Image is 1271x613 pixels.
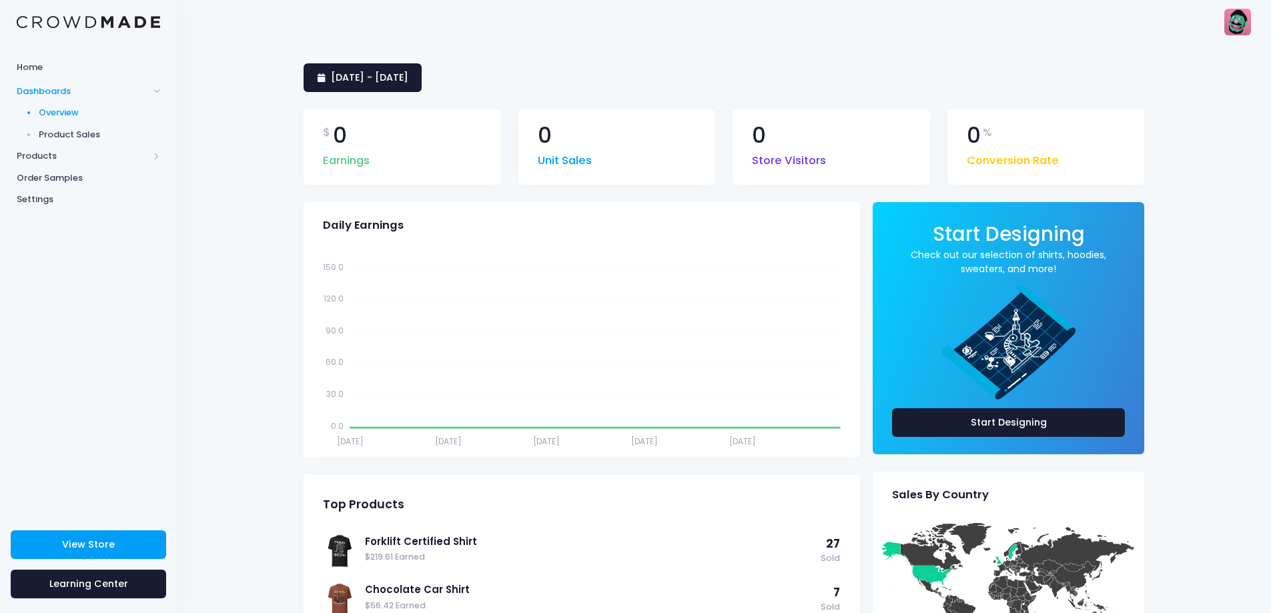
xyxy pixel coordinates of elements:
a: Start Designing [933,231,1085,244]
span: $56.42 Earned [365,600,814,612]
span: Home [17,61,160,74]
a: Check out our selection of shirts, hoodies, sweaters, and more! [892,248,1125,276]
a: Forklift Certified Shirt [365,534,814,549]
span: Learning Center [49,577,128,590]
tspan: [DATE] [337,436,364,447]
tspan: 120.0 [324,293,344,304]
span: Store Visitors [752,146,826,169]
span: Conversion Rate [967,146,1059,169]
a: Start Designing [892,408,1125,437]
span: Order Samples [17,171,160,185]
tspan: 30.0 [326,388,344,400]
span: Sales By Country [892,488,989,502]
a: View Store [11,530,166,559]
tspan: [DATE] [533,436,560,447]
a: Chocolate Car Shirt [365,582,814,597]
span: % [983,125,992,141]
a: Learning Center [11,570,166,598]
tspan: 150.0 [323,261,344,272]
span: Unit Sales [538,146,592,169]
span: 0 [752,125,766,147]
tspan: [DATE] [729,436,756,447]
span: Top Products [323,498,404,512]
span: Overview [39,106,161,119]
span: View Store [62,538,115,551]
span: Earnings [323,146,370,169]
span: [DATE] - [DATE] [331,71,408,84]
span: Daily Earnings [323,219,404,232]
span: $ [323,125,330,141]
span: 0 [333,125,347,147]
span: $219.61 Earned [365,551,814,564]
tspan: [DATE] [435,436,462,447]
span: Product Sales [39,128,161,141]
img: User [1224,9,1251,35]
tspan: 60.0 [326,356,344,368]
span: Products [17,149,149,163]
span: 7 [833,584,840,600]
span: Dashboards [17,85,149,98]
tspan: 0.0 [331,420,344,431]
span: 27 [826,536,840,552]
span: 0 [538,125,552,147]
img: Logo [17,16,160,29]
span: Settings [17,193,160,206]
a: [DATE] - [DATE] [304,63,422,92]
span: Sold [821,552,840,565]
span: Start Designing [933,220,1085,247]
tspan: [DATE] [631,436,658,447]
tspan: 90.0 [326,324,344,336]
span: 0 [967,125,981,147]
